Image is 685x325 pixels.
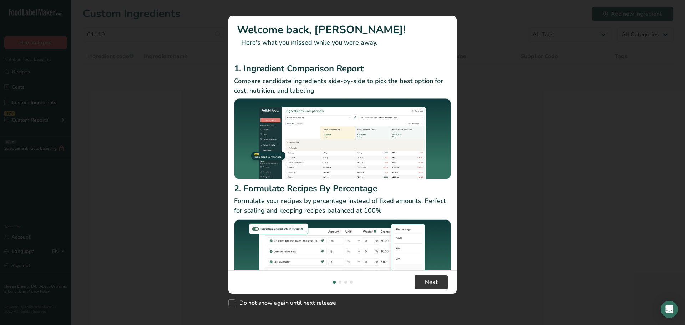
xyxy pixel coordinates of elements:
[415,275,448,289] button: Next
[234,62,451,75] h2: 1. Ingredient Comparison Report
[235,299,336,306] span: Do not show again until next release
[234,76,451,96] p: Compare candidate ingredients side-by-side to pick the best option for cost, nutrition, and labeling
[661,301,678,318] div: Open Intercom Messenger
[234,182,451,195] h2: 2. Formulate Recipes By Percentage
[237,22,448,38] h1: Welcome back, [PERSON_NAME]!
[234,196,451,215] p: Formulate your recipes by percentage instead of fixed amounts. Perfect for scaling and keeping re...
[234,98,451,179] img: Ingredient Comparison Report
[425,278,438,286] span: Next
[237,38,448,47] p: Here's what you missed while you were away.
[234,218,451,304] img: Formulate Recipes By Percentage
